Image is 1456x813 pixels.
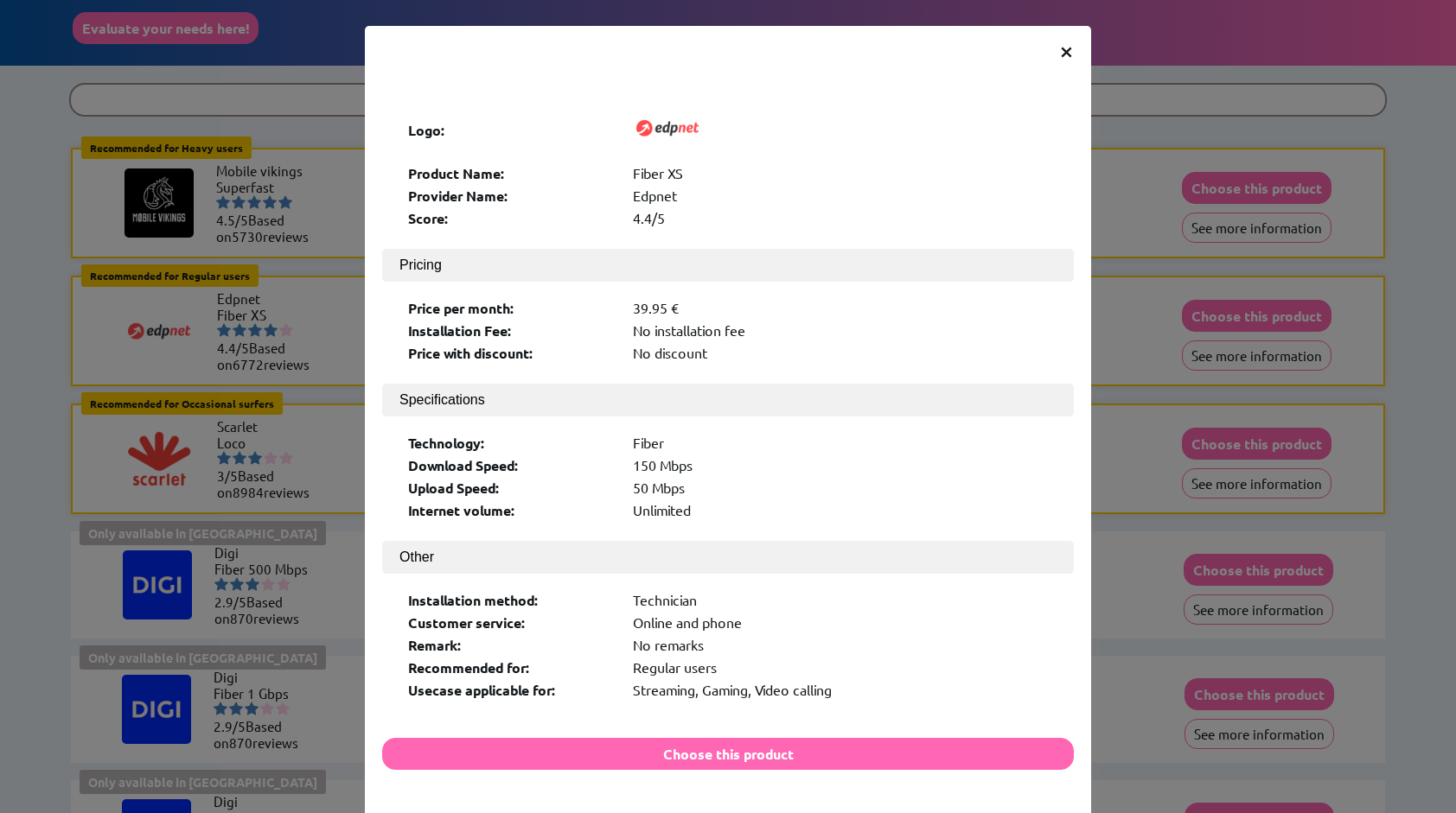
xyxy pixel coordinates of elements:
div: Technology: [408,434,616,452]
b: Logo: [408,121,445,139]
div: Internet volume: [408,501,616,519]
a: Choose this product [382,745,1074,762]
div: No remarks [633,636,1048,654]
button: Specifications [382,384,1074,416]
div: Price per month: [408,299,616,317]
div: Download Speed: [408,456,616,474]
div: Regular users [633,658,1048,676]
div: Fiber XS [633,164,1048,182]
div: Streaming, Gaming, Video calling [633,681,1048,699]
div: Product Name: [408,164,616,182]
div: No installation fee [633,321,1048,340]
div: No discount [633,344,1048,362]
div: 50 Mbps [633,479,1048,497]
div: Unlimited [633,501,1048,519]
div: Recommended for: [408,658,616,676]
div: Price with discount: [408,344,616,362]
div: Installation Fee: [408,321,616,340]
button: Other [382,541,1074,574]
button: Choose this product [382,738,1074,770]
div: Usecase applicable for: [408,681,616,699]
div: Fiber [633,434,1048,452]
div: 39.95 € [633,299,1048,317]
div: 4.4/5 [633,209,1048,227]
div: Edpnet [633,187,1048,205]
div: Upload Speed: [408,479,616,497]
div: Customer service: [408,613,616,632]
div: Online and phone [633,613,1048,632]
div: Provider Name: [408,187,616,205]
div: Remark: [408,636,616,654]
div: Installation method: [408,591,616,609]
button: Pricing [382,249,1074,282]
img: Logo of Edpnet [633,93,702,162]
div: Score: [408,209,616,227]
span: × [1059,35,1074,66]
div: Technician [633,591,1048,609]
div: 150 Mbps [633,456,1048,474]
